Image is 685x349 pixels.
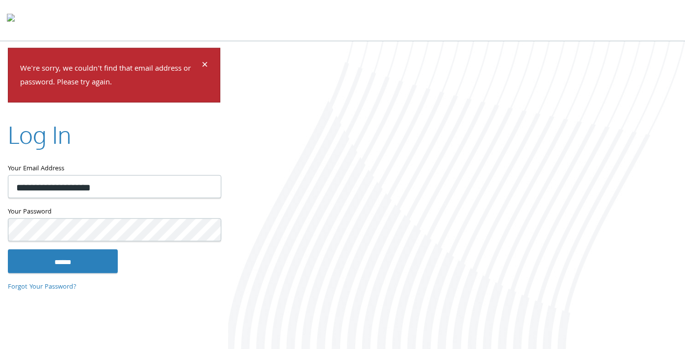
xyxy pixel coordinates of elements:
[8,118,71,151] h2: Log In
[202,60,208,72] button: Dismiss alert
[7,10,15,30] img: todyl-logo-dark.svg
[202,56,208,75] span: ×
[20,62,200,90] p: We're sorry, we couldn't find that email address or password. Please try again.
[8,281,77,292] a: Forgot Your Password?
[8,206,220,218] label: Your Password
